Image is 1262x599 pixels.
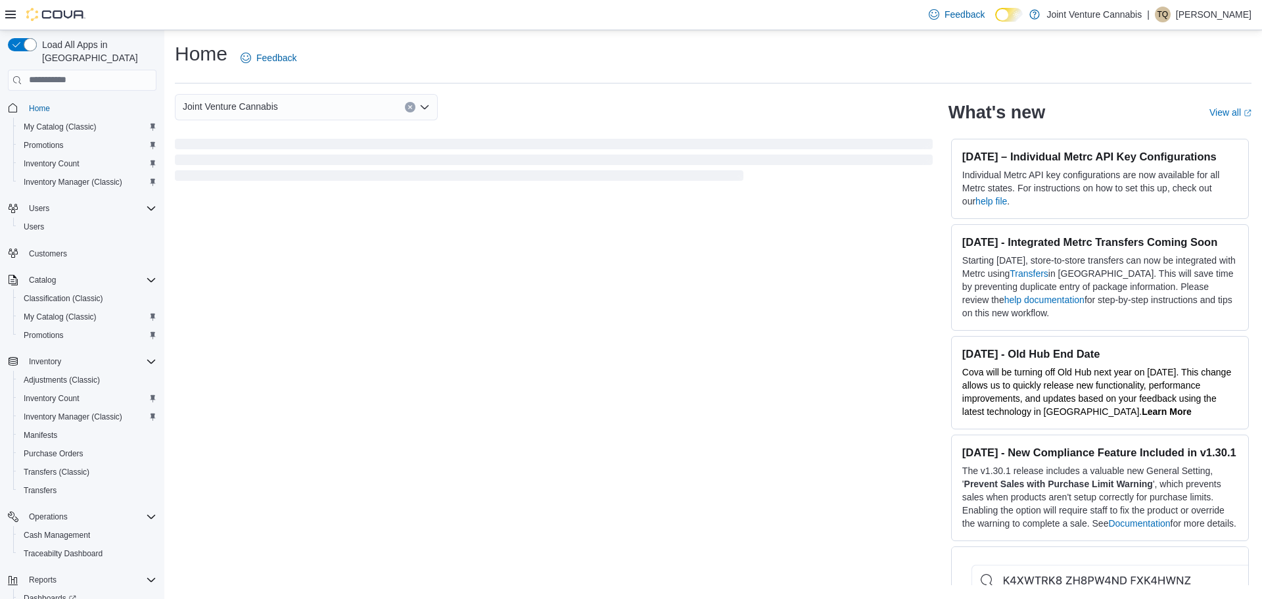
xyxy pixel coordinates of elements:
[24,509,156,525] span: Operations
[13,308,162,326] button: My Catalog (Classic)
[13,526,162,544] button: Cash Management
[24,485,57,496] span: Transfers
[18,309,102,325] a: My Catalog (Classic)
[18,427,156,443] span: Manifests
[29,275,56,285] span: Catalog
[24,548,103,559] span: Traceabilty Dashboard
[1010,268,1048,279] a: Transfers
[13,444,162,463] button: Purchase Orders
[13,426,162,444] button: Manifests
[18,291,108,306] a: Classification (Classic)
[24,222,44,232] span: Users
[24,375,100,385] span: Adjustments (Classic)
[29,575,57,585] span: Reports
[18,546,156,562] span: Traceabilty Dashboard
[24,201,156,216] span: Users
[29,356,61,367] span: Inventory
[3,508,162,526] button: Operations
[24,312,97,322] span: My Catalog (Classic)
[948,102,1045,123] h2: What's new
[24,100,156,116] span: Home
[3,271,162,289] button: Catalog
[18,483,156,498] span: Transfers
[13,463,162,481] button: Transfers (Classic)
[1244,109,1251,117] svg: External link
[13,481,162,500] button: Transfers
[24,101,55,116] a: Home
[18,119,102,135] a: My Catalog (Classic)
[13,218,162,236] button: Users
[962,254,1238,320] p: Starting [DATE], store-to-store transfers can now be integrated with Metrc using in [GEOGRAPHIC_D...
[3,571,162,589] button: Reports
[1147,7,1150,22] p: |
[18,391,85,406] a: Inventory Count
[962,347,1238,360] h3: [DATE] - Old Hub End Date
[18,174,156,190] span: Inventory Manager (Classic)
[18,291,156,306] span: Classification (Classic)
[962,168,1238,208] p: Individual Metrc API key configurations are now available for all Metrc states. For instructions ...
[24,140,64,151] span: Promotions
[3,99,162,118] button: Home
[24,272,156,288] span: Catalog
[1155,7,1171,22] div: Terrence Quarles
[405,102,415,112] button: Clear input
[24,354,66,370] button: Inventory
[18,446,89,462] a: Purchase Orders
[964,479,1153,489] strong: Prevent Sales with Purchase Limit Warning
[24,122,97,132] span: My Catalog (Classic)
[175,41,227,67] h1: Home
[24,393,80,404] span: Inventory Count
[419,102,430,112] button: Open list of options
[24,430,57,441] span: Manifests
[18,527,156,543] span: Cash Management
[24,245,156,262] span: Customers
[18,446,156,462] span: Purchase Orders
[18,464,156,480] span: Transfers (Classic)
[18,409,156,425] span: Inventory Manager (Classic)
[13,408,162,426] button: Inventory Manager (Classic)
[37,38,156,64] span: Load All Apps in [GEOGRAPHIC_DATA]
[18,391,156,406] span: Inventory Count
[256,51,296,64] span: Feedback
[962,446,1238,459] h3: [DATE] - New Compliance Feature Included in v1.30.1
[962,464,1238,530] p: The v1.30.1 release includes a valuable new General Setting, ' ', which prevents sales when produ...
[962,150,1238,163] h3: [DATE] – Individual Metrc API Key Configurations
[13,118,162,136] button: My Catalog (Classic)
[235,45,302,71] a: Feedback
[13,289,162,308] button: Classification (Classic)
[962,367,1231,417] span: Cova will be turning off Old Hub next year on [DATE]. This change allows us to quickly release ne...
[18,156,85,172] a: Inventory Count
[29,249,67,259] span: Customers
[1004,295,1085,305] a: help documentation
[24,412,122,422] span: Inventory Manager (Classic)
[18,219,49,235] a: Users
[24,448,83,459] span: Purchase Orders
[1142,406,1191,417] strong: Learn More
[3,199,162,218] button: Users
[175,141,933,183] span: Loading
[18,372,105,388] a: Adjustments (Classic)
[13,544,162,563] button: Traceabilty Dashboard
[13,389,162,408] button: Inventory Count
[1176,7,1251,22] p: [PERSON_NAME]
[13,326,162,345] button: Promotions
[18,483,62,498] a: Transfers
[3,352,162,371] button: Inventory
[24,272,61,288] button: Catalog
[18,527,95,543] a: Cash Management
[24,158,80,169] span: Inventory Count
[18,137,69,153] a: Promotions
[13,136,162,155] button: Promotions
[13,371,162,389] button: Adjustments (Classic)
[945,8,985,21] span: Feedback
[26,8,85,21] img: Cova
[1046,7,1142,22] p: Joint Venture Cannabis
[995,8,1023,22] input: Dark Mode
[18,309,156,325] span: My Catalog (Classic)
[18,219,156,235] span: Users
[18,546,108,562] a: Traceabilty Dashboard
[29,203,49,214] span: Users
[923,1,990,28] a: Feedback
[29,512,68,522] span: Operations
